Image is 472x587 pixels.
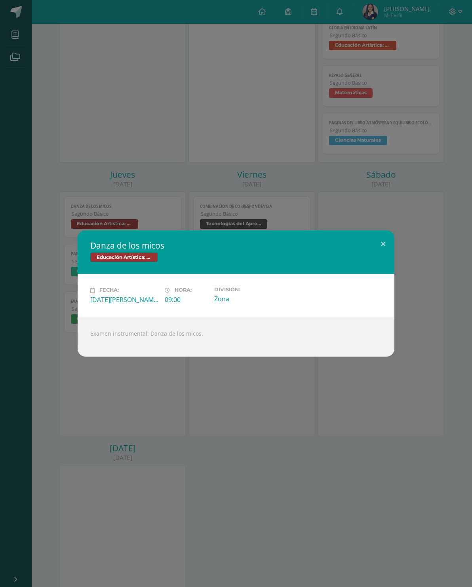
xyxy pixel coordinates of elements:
div: 09:00 [165,295,208,304]
h2: Danza de los micos [90,240,382,251]
button: Close (Esc) [372,230,394,257]
span: Educación Artística: Educación Musical [90,253,158,262]
div: [DATE][PERSON_NAME] [90,295,158,304]
label: División: [214,287,282,293]
div: Examen instrumental: Danza de los micos. [78,317,394,357]
span: Hora: [175,287,192,293]
div: Zona [214,294,282,303]
span: Fecha: [99,287,119,293]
